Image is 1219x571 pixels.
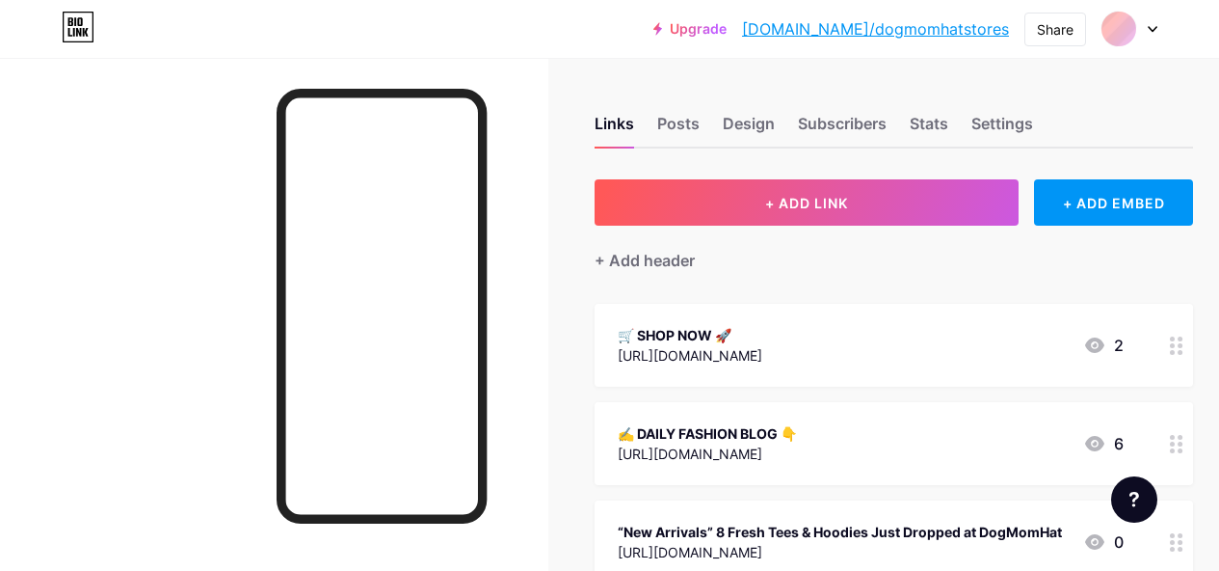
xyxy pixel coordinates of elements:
div: Share [1037,19,1073,40]
div: [URL][DOMAIN_NAME] [618,542,1062,562]
div: Links [595,112,634,147]
div: 0 [1083,530,1124,554]
div: Stats [910,112,948,147]
div: [URL][DOMAIN_NAME] [618,444,797,464]
div: + Add header [595,249,695,272]
div: Subscribers [798,112,887,147]
div: “New Arrivals” 8 Fresh Tees & Hoodies Just Dropped at DogMomHat [618,522,1062,542]
span: + ADD LINK [765,195,848,211]
div: Settings [971,112,1033,147]
button: + ADD LINK [595,179,1019,226]
div: [URL][DOMAIN_NAME] [618,345,762,366]
div: 6 [1083,432,1124,455]
div: Design [723,112,775,147]
div: 🛒 SHOP NOW 🚀 [618,325,762,345]
div: Posts [657,112,700,147]
a: Upgrade [653,21,727,37]
div: 2 [1083,334,1124,357]
a: [DOMAIN_NAME]/dogmomhatstores [742,17,1009,41]
div: + ADD EMBED [1034,179,1193,226]
div: ✍ DAILY FASHION BLOG 👇 [618,423,797,444]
